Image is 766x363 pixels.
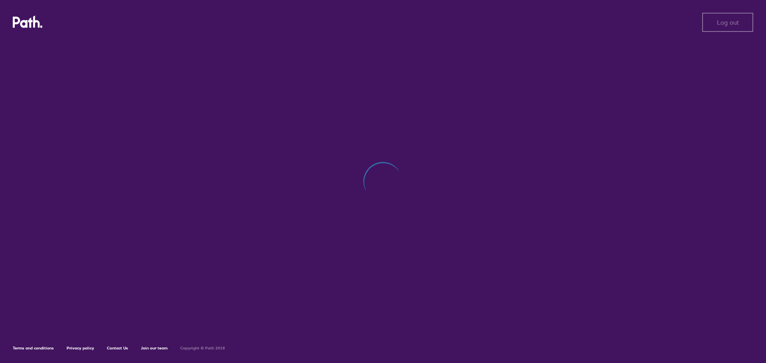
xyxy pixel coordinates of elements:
[702,13,753,32] button: Log out
[67,345,94,351] a: Privacy policy
[180,346,225,351] h6: Copyright © Path 2018
[717,19,739,26] span: Log out
[141,345,168,351] a: Join our team
[107,345,128,351] a: Contact Us
[13,345,54,351] a: Terms and conditions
